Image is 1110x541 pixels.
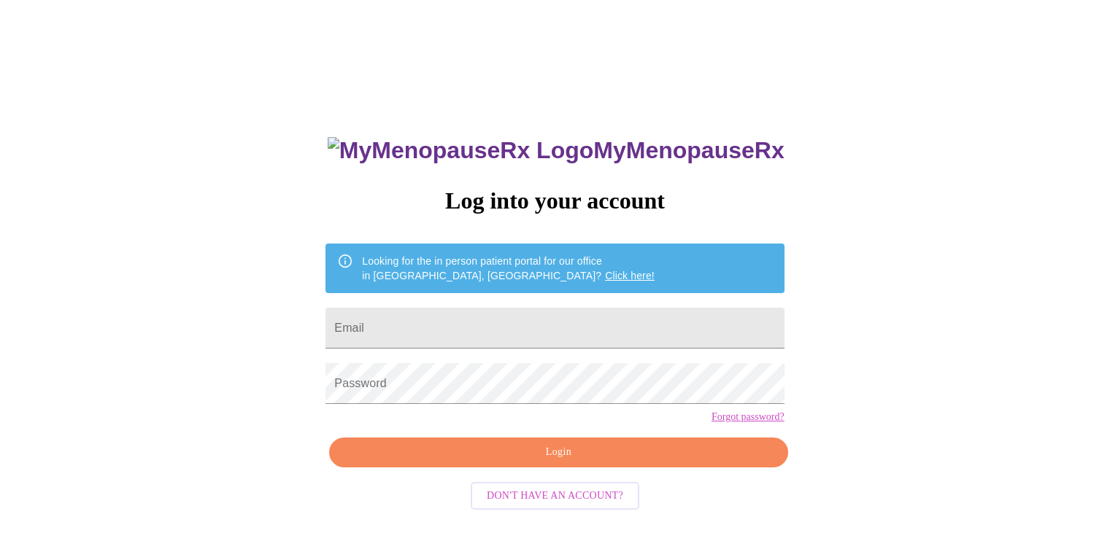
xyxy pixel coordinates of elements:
[329,437,787,467] button: Login
[328,137,785,164] h3: MyMenopauseRx
[467,489,643,501] a: Don't have an account?
[605,270,655,281] a: Click here!
[346,443,771,462] span: Login
[471,482,639,510] button: Don't have an account?
[328,137,593,164] img: MyMenopauseRx Logo
[325,187,784,214] h3: Log into your account
[712,411,785,423] a: Forgot password?
[487,487,623,505] span: Don't have an account?
[362,248,655,289] div: Looking for the in person patient portal for our office in [GEOGRAPHIC_DATA], [GEOGRAPHIC_DATA]?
